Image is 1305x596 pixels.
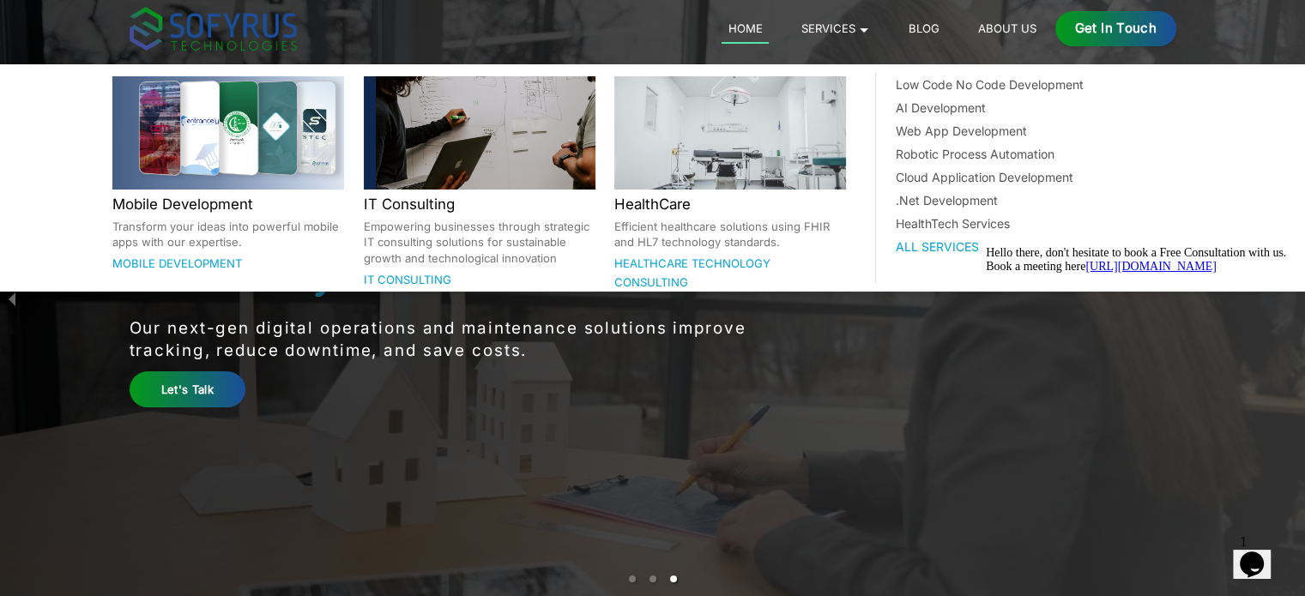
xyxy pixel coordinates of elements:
[27,27,41,41] img: logo_orange.svg
[106,21,237,33] a: [URL][DOMAIN_NAME]
[794,18,876,39] a: Services 🞃
[65,101,154,112] div: Domain Overview
[48,27,84,41] div: v 4.0.25
[190,101,289,112] div: Keywords by Traffic
[1233,527,1288,579] iframe: chat widget
[902,18,946,39] a: Blog
[364,219,595,267] p: Empowering businesses through strategic IT consulting solutions for sustainable growth and techno...
[130,371,246,406] a: Let's Talk
[7,7,316,34] div: Hello there, don't hesitate to book a Free Consultation with us.Book a meeting here[URL][DOMAIN_N...
[614,256,770,290] a: Healthcare Technology Consulting
[364,273,451,286] a: IT Consulting
[896,168,1185,186] a: Cloud Application Development
[112,193,344,215] h2: Mobile Development
[670,575,677,582] li: slide item 3
[130,7,297,51] img: sofyrus
[896,214,1185,232] a: HealthTech Services
[7,7,307,33] span: Hello there, don't hesitate to book a Free Consultation with us. Book a meeting here
[27,45,41,58] img: website_grey.svg
[971,18,1042,39] a: About Us
[896,99,1185,117] a: AI Development
[896,122,1185,140] a: Web App Development
[979,239,1288,519] iframe: chat widget
[46,99,60,113] img: tab_domain_overview_orange.svg
[614,219,846,251] p: Efficient healthcare solutions using FHIR and HL7 technology standards.
[45,45,189,58] div: Domain: [DOMAIN_NAME]
[649,575,656,582] li: slide item 2
[896,75,1185,93] a: Low Code No Code Development
[171,99,184,113] img: tab_keywords_by_traffic_grey.svg
[130,317,827,363] p: Our next-gen digital operations and maintenance solutions improve tracking, reduce downtime, and ...
[1055,11,1176,46] a: Get in Touch
[896,191,1185,209] a: .Net Development
[896,238,1185,256] a: All Services
[364,193,595,215] h2: IT Consulting
[722,18,769,44] a: Home
[112,219,344,251] p: Transform your ideas into powerful mobile apps with our expertise.
[896,145,1185,163] a: Robotic Process Automation
[629,575,636,582] li: slide item 1
[112,256,242,270] a: Mobile Development
[614,193,846,215] h2: HealthCare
